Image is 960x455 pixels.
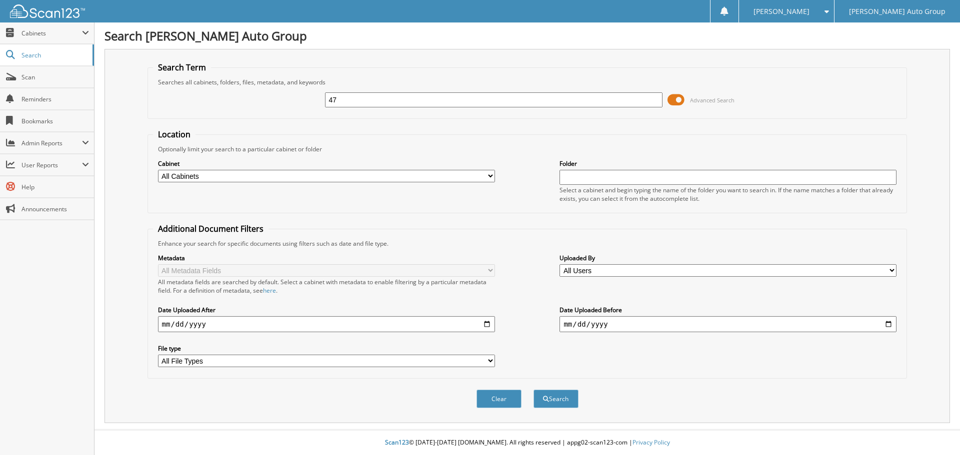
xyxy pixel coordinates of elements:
[690,96,734,104] span: Advanced Search
[21,205,89,213] span: Announcements
[632,438,670,447] a: Privacy Policy
[263,286,276,295] a: here
[10,4,85,18] img: scan123-logo-white.svg
[153,62,211,73] legend: Search Term
[559,159,896,168] label: Folder
[153,145,902,153] div: Optionally limit your search to a particular cabinet or folder
[476,390,521,408] button: Clear
[559,186,896,203] div: Select a cabinet and begin typing the name of the folder you want to search in. If the name match...
[21,51,87,59] span: Search
[21,139,82,147] span: Admin Reports
[753,8,809,14] span: [PERSON_NAME]
[153,78,902,86] div: Searches all cabinets, folders, files, metadata, and keywords
[153,129,195,140] legend: Location
[385,438,409,447] span: Scan123
[21,117,89,125] span: Bookmarks
[158,344,495,353] label: File type
[153,239,902,248] div: Enhance your search for specific documents using filters such as date and file type.
[158,316,495,332] input: start
[158,254,495,262] label: Metadata
[158,159,495,168] label: Cabinet
[158,306,495,314] label: Date Uploaded After
[21,29,82,37] span: Cabinets
[158,278,495,295] div: All metadata fields are searched by default. Select a cabinet with metadata to enable filtering b...
[21,161,82,169] span: User Reports
[21,95,89,103] span: Reminders
[94,431,960,455] div: © [DATE]-[DATE] [DOMAIN_NAME]. All rights reserved | appg02-scan123-com |
[559,306,896,314] label: Date Uploaded Before
[21,73,89,81] span: Scan
[21,183,89,191] span: Help
[559,254,896,262] label: Uploaded By
[849,8,945,14] span: [PERSON_NAME] Auto Group
[153,223,268,234] legend: Additional Document Filters
[533,390,578,408] button: Search
[104,27,950,44] h1: Search [PERSON_NAME] Auto Group
[559,316,896,332] input: end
